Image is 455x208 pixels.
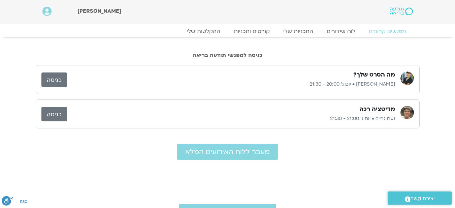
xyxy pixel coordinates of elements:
[359,105,395,113] h3: מדיטציה רכה
[177,144,278,160] a: מעבר ללוח האירועים המלא
[185,148,270,156] span: מעבר ללוח האירועים המלא
[42,28,413,35] nav: Menu
[277,28,320,35] a: התכניות שלי
[320,28,362,35] a: לוח שידורים
[227,28,277,35] a: קורסים ותכניות
[400,71,414,85] img: ג'יוואן ארי בוסתן
[411,194,435,203] span: יצירת קשר
[41,72,67,87] a: כניסה
[36,52,420,58] h2: כניסה למפגשי תודעה בריאה
[67,80,395,88] p: [PERSON_NAME] • יום ג׳ 20:00 - 21:30
[400,106,414,119] img: נעם גרייף
[353,71,395,79] h3: מה הסרט שלך?
[77,7,121,15] span: [PERSON_NAME]
[362,28,413,35] a: מפגשים קרובים
[41,107,67,121] a: כניסה
[67,115,395,123] p: נעם גרייף • יום ג׳ 21:00 - 21:30
[388,191,452,205] a: יצירת קשר
[180,28,227,35] a: ההקלטות שלי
